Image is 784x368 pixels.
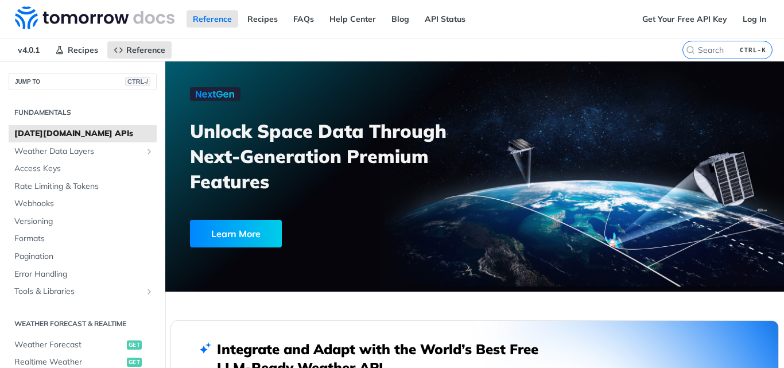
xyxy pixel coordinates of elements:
span: Formats [14,233,154,245]
span: get [127,358,142,367]
a: Weather Forecastget [9,336,157,354]
a: Weather Data LayersShow subpages for Weather Data Layers [9,143,157,160]
a: [DATE][DOMAIN_NAME] APIs [9,125,157,142]
span: Realtime Weather [14,357,124,368]
span: Error Handling [14,269,154,280]
a: Get Your Free API Key [636,10,733,28]
span: Weather Data Layers [14,146,142,157]
span: Access Keys [14,163,154,175]
kbd: CTRL-K [737,44,769,56]
a: Reference [187,10,238,28]
h3: Unlock Space Data Through Next-Generation Premium Features [190,118,487,194]
a: Help Center [323,10,382,28]
a: Reference [107,41,172,59]
div: Learn More [190,220,282,247]
a: Tools & LibrariesShow subpages for Tools & Libraries [9,283,157,300]
button: Show subpages for Weather Data Layers [145,147,154,156]
a: API Status [418,10,472,28]
a: Recipes [241,10,284,28]
button: Show subpages for Tools & Libraries [145,287,154,296]
a: Webhooks [9,195,157,212]
a: Rate Limiting & Tokens [9,178,157,195]
a: FAQs [287,10,320,28]
span: get [127,340,142,350]
span: CTRL-/ [125,77,150,86]
button: JUMP TOCTRL-/ [9,73,157,90]
span: Rate Limiting & Tokens [14,181,154,192]
img: Tomorrow.io Weather API Docs [15,6,174,29]
span: Recipes [68,45,98,55]
a: Versioning [9,213,157,230]
a: Formats [9,230,157,247]
span: [DATE][DOMAIN_NAME] APIs [14,128,154,140]
a: Log In [736,10,773,28]
a: Blog [385,10,416,28]
a: Pagination [9,248,157,265]
img: NextGen [190,87,240,101]
a: Access Keys [9,160,157,177]
h2: Weather Forecast & realtime [9,319,157,329]
h2: Fundamentals [9,107,157,118]
span: Reference [126,45,165,55]
svg: Search [686,45,695,55]
span: Webhooks [14,198,154,210]
span: v4.0.1 [11,41,46,59]
a: Error Handling [9,266,157,283]
a: Learn More [190,220,428,247]
span: Versioning [14,216,154,227]
a: Recipes [49,41,104,59]
span: Tools & Libraries [14,286,142,297]
span: Weather Forecast [14,339,124,351]
span: Pagination [14,251,154,262]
